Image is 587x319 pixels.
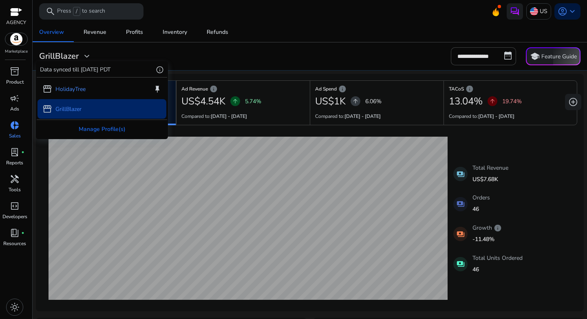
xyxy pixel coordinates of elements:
[42,84,52,94] span: storefront
[37,120,167,138] div: Manage Profile(s)
[153,85,161,93] span: keep
[42,104,52,114] span: storefront
[55,84,86,93] p: HolidayTree
[40,65,110,74] p: Data synced till [DATE] PDT
[55,104,82,113] p: GrillBlazer
[156,65,164,73] span: info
